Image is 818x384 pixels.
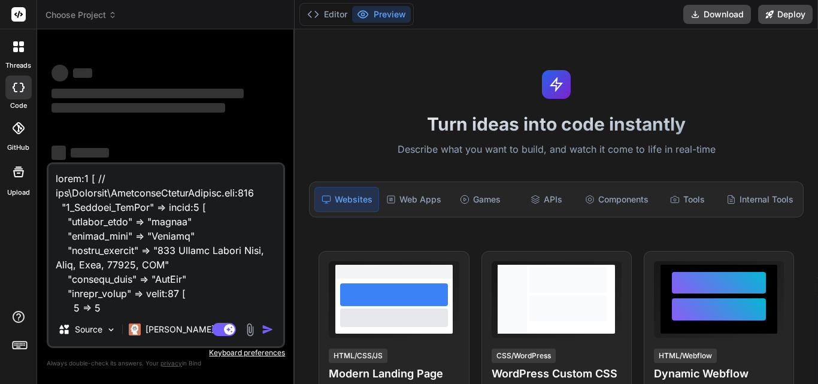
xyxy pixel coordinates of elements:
[381,187,446,212] div: Web Apps
[51,146,66,160] span: ‌
[146,323,235,335] p: [PERSON_NAME] 4 S..
[314,187,379,212] div: Websites
[329,349,387,363] div: HTML/CSS/JS
[7,188,30,198] label: Upload
[46,9,117,21] span: Choose Project
[7,143,29,153] label: GitHub
[580,187,653,212] div: Components
[10,101,27,111] label: code
[683,5,751,24] button: Download
[492,365,622,382] h4: WordPress Custom CSS
[160,359,182,367] span: privacy
[492,349,556,363] div: CSS/WordPress
[352,6,411,23] button: Preview
[49,164,283,313] textarea: lorem:1 [ // ips\Dolorsit\AmetconseCteturAdipisc.eli:816 "1_Seddoei_TemPor" => incid:5 [ "utlabor...
[758,5,813,24] button: Deploy
[654,349,717,363] div: HTML/Webflow
[329,365,459,382] h4: Modern Landing Page
[106,325,116,335] img: Pick Models
[47,348,285,358] p: Keyboard preferences
[302,113,811,135] h1: Turn ideas into code instantly
[5,61,31,71] label: threads
[47,358,285,369] p: Always double-check its answers. Your in Bind
[722,187,798,212] div: Internal Tools
[514,187,578,212] div: APIs
[51,103,225,113] span: ‌
[243,323,257,337] img: attachment
[51,65,68,81] span: ‌
[51,89,244,98] span: ‌
[71,148,109,158] span: ‌
[262,323,274,335] img: icon
[75,323,102,335] p: Source
[302,142,811,158] p: Describe what you want to build, and watch it come to life in real-time
[656,187,719,212] div: Tools
[73,68,92,78] span: ‌
[302,6,352,23] button: Editor
[129,323,141,335] img: Claude 4 Sonnet
[449,187,512,212] div: Games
